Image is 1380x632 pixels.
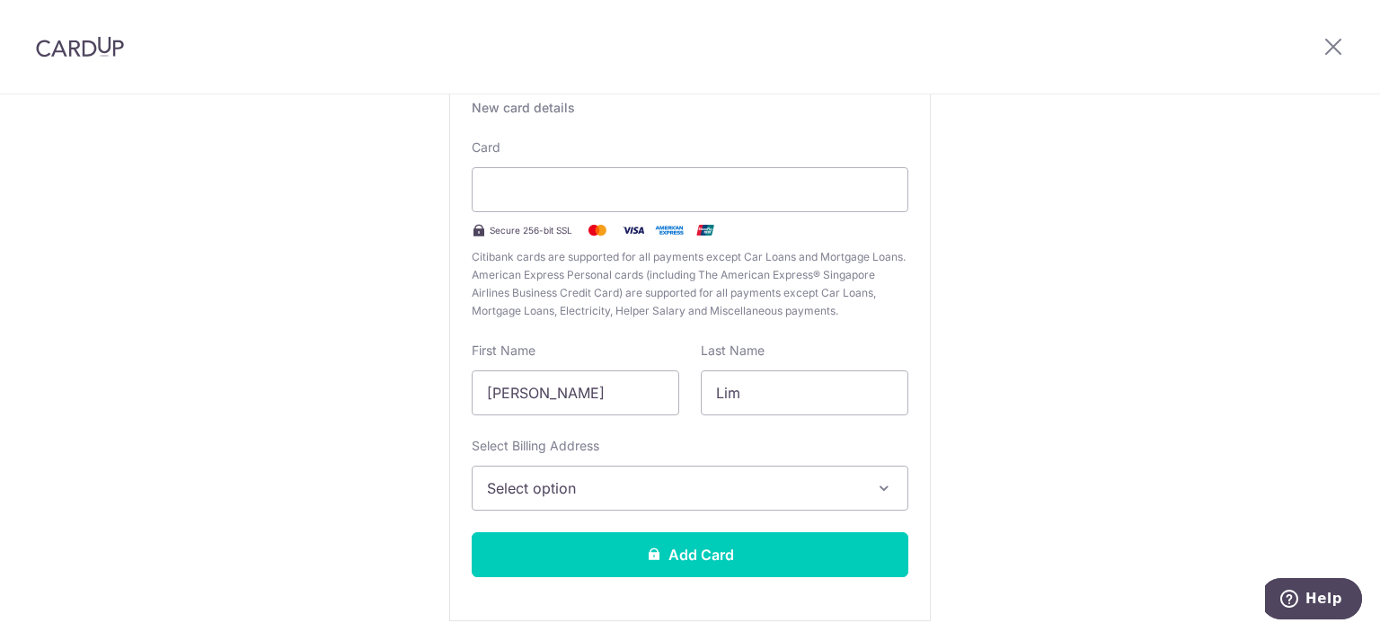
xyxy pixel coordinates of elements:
[579,219,615,241] img: Mastercard
[487,477,861,499] span: Select option
[36,36,124,58] img: CardUp
[487,179,893,200] iframe: Secure card payment input frame
[472,248,908,320] span: Citibank cards are supported for all payments except Car Loans and Mortgage Loans. American Expre...
[472,532,908,577] button: Add Card
[472,138,500,156] label: Card
[651,219,687,241] img: .alt.amex
[472,342,535,360] label: First Name
[40,13,77,29] span: Help
[472,437,599,455] label: Select Billing Address
[687,219,723,241] img: .alt.unionpay
[1265,578,1362,623] iframe: Opens a widget where you can find more information
[472,370,679,415] input: Cardholder First Name
[701,342,765,360] label: Last Name
[615,219,651,241] img: Visa
[490,223,572,237] span: Secure 256-bit SSL
[472,466,908,511] button: Select option
[472,99,908,117] div: New card details
[701,370,908,415] input: Cardholder Last Name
